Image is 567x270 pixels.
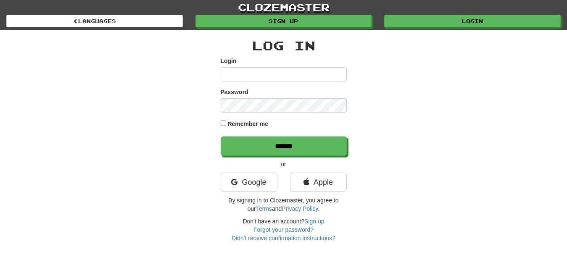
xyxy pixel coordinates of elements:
p: or [221,160,347,168]
h2: Log In [221,39,347,52]
a: Apple [290,173,347,192]
a: Login [384,15,561,27]
a: Sign up [304,218,324,225]
a: Languages [6,15,183,27]
a: Forgot your password? [253,226,314,233]
a: Didn't receive confirmation instructions? [232,235,335,241]
label: Login [221,57,237,65]
a: Sign up [195,15,372,27]
div: Don't have an account? [221,217,347,242]
label: Remember me [227,120,268,128]
label: Password [221,88,248,96]
p: By signing in to Clozemaster, you agree to our and . [221,196,347,213]
a: Privacy Policy [282,205,318,212]
a: Terms [256,205,272,212]
a: Google [221,173,277,192]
